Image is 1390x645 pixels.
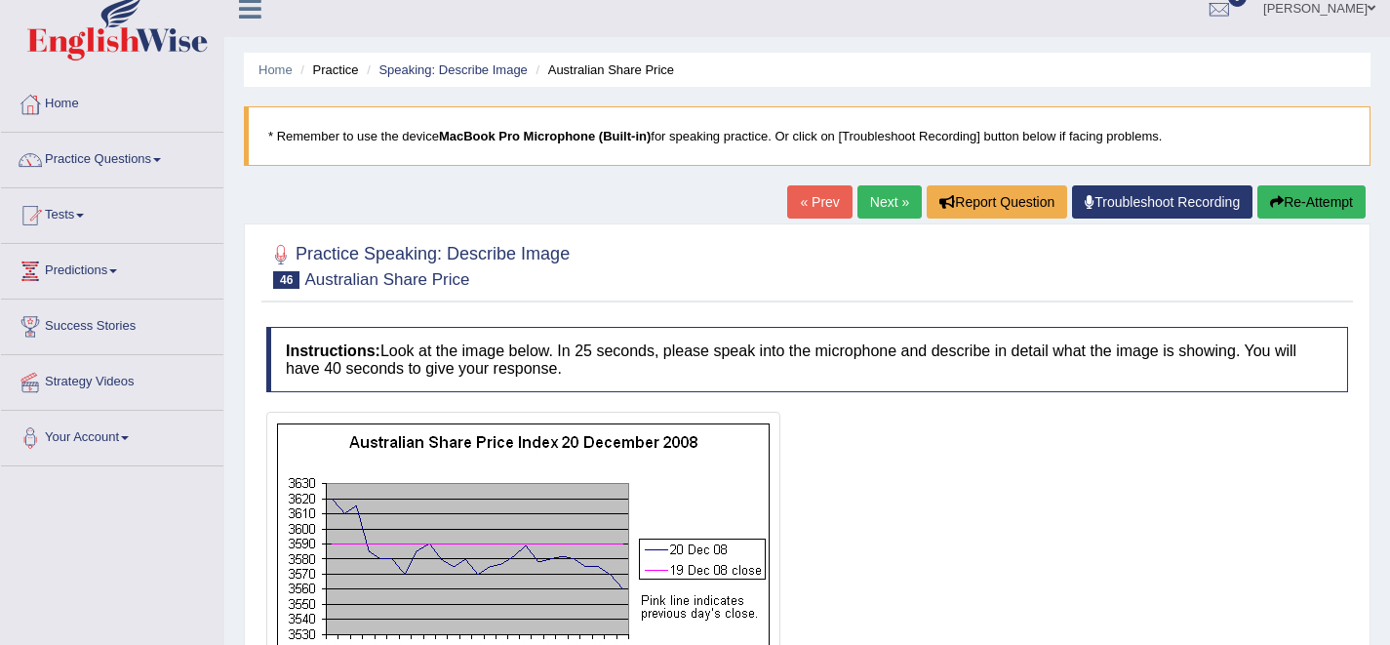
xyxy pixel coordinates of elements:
[1,300,223,348] a: Success Stories
[266,240,570,289] h2: Practice Speaking: Describe Image
[266,327,1348,392] h4: Look at the image below. In 25 seconds, please speak into the microphone and describe in detail w...
[787,185,852,219] a: « Prev
[1,188,223,237] a: Tests
[273,271,299,289] span: 46
[286,343,380,359] b: Instructions:
[378,62,527,77] a: Speaking: Describe Image
[857,185,922,219] a: Next »
[1,77,223,126] a: Home
[1,355,223,404] a: Strategy Videos
[1,133,223,181] a: Practice Questions
[244,106,1370,166] blockquote: * Remember to use the device for speaking practice. Or click on [Troubleshoot Recording] button b...
[531,60,674,79] li: Australian Share Price
[296,60,358,79] li: Practice
[439,129,651,143] b: MacBook Pro Microphone (Built-in)
[1,411,223,460] a: Your Account
[258,62,293,77] a: Home
[1072,185,1252,219] a: Troubleshoot Recording
[1257,185,1366,219] button: Re-Attempt
[304,270,469,289] small: Australian Share Price
[1,244,223,293] a: Predictions
[927,185,1067,219] button: Report Question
